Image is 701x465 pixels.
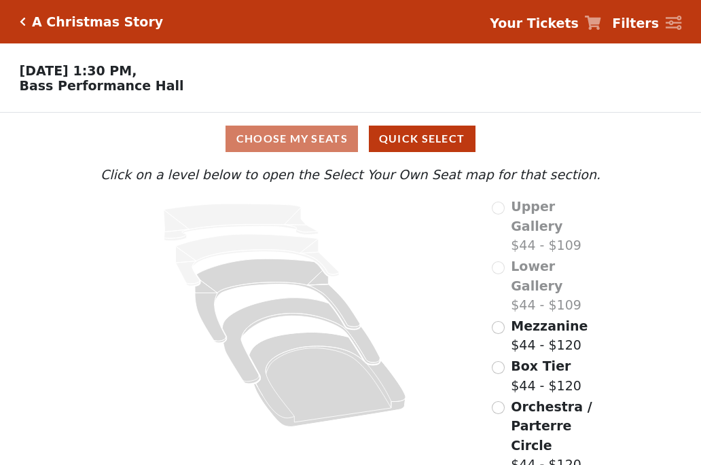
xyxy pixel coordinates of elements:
label: $44 - $109 [511,197,604,255]
strong: Filters [612,16,659,31]
label: $44 - $120 [511,356,581,395]
a: Filters [612,14,681,33]
strong: Your Tickets [490,16,579,31]
p: Click on a level below to open the Select Your Own Seat map for that section. [97,165,604,185]
path: Lower Gallery - Seats Available: 0 [176,234,340,286]
label: $44 - $120 [511,316,588,355]
path: Orchestra / Parterre Circle - Seats Available: 121 [249,333,406,427]
button: Quick Select [369,126,475,152]
span: Upper Gallery [511,199,562,234]
h5: A Christmas Story [32,14,163,30]
a: Click here to go back to filters [20,17,26,26]
a: Your Tickets [490,14,601,33]
span: Mezzanine [511,318,588,333]
span: Orchestra / Parterre Circle [511,399,592,453]
span: Box Tier [511,358,571,373]
label: $44 - $109 [511,257,604,315]
path: Upper Gallery - Seats Available: 0 [164,204,319,241]
span: Lower Gallery [511,259,562,293]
